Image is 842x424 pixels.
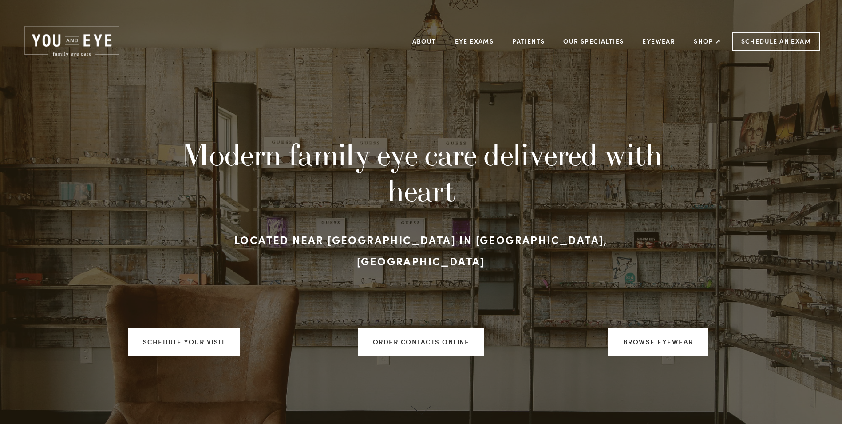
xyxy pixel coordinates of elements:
[128,328,241,356] a: Schedule your visit
[642,34,675,48] a: Eyewear
[178,136,664,208] h1: Modern family eye care delivered with heart
[358,328,485,356] a: ORDER CONTACTS ONLINE
[455,34,494,48] a: Eye Exams
[412,34,436,48] a: About
[512,34,545,48] a: Patients
[732,32,820,51] a: Schedule an Exam
[22,24,122,58] img: Rochester, MN | You and Eye | Family Eye Care
[694,34,721,48] a: Shop ↗
[563,37,624,45] a: Our Specialties
[234,232,611,268] strong: Located near [GEOGRAPHIC_DATA] in [GEOGRAPHIC_DATA], [GEOGRAPHIC_DATA]
[608,328,708,356] a: Browse Eyewear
